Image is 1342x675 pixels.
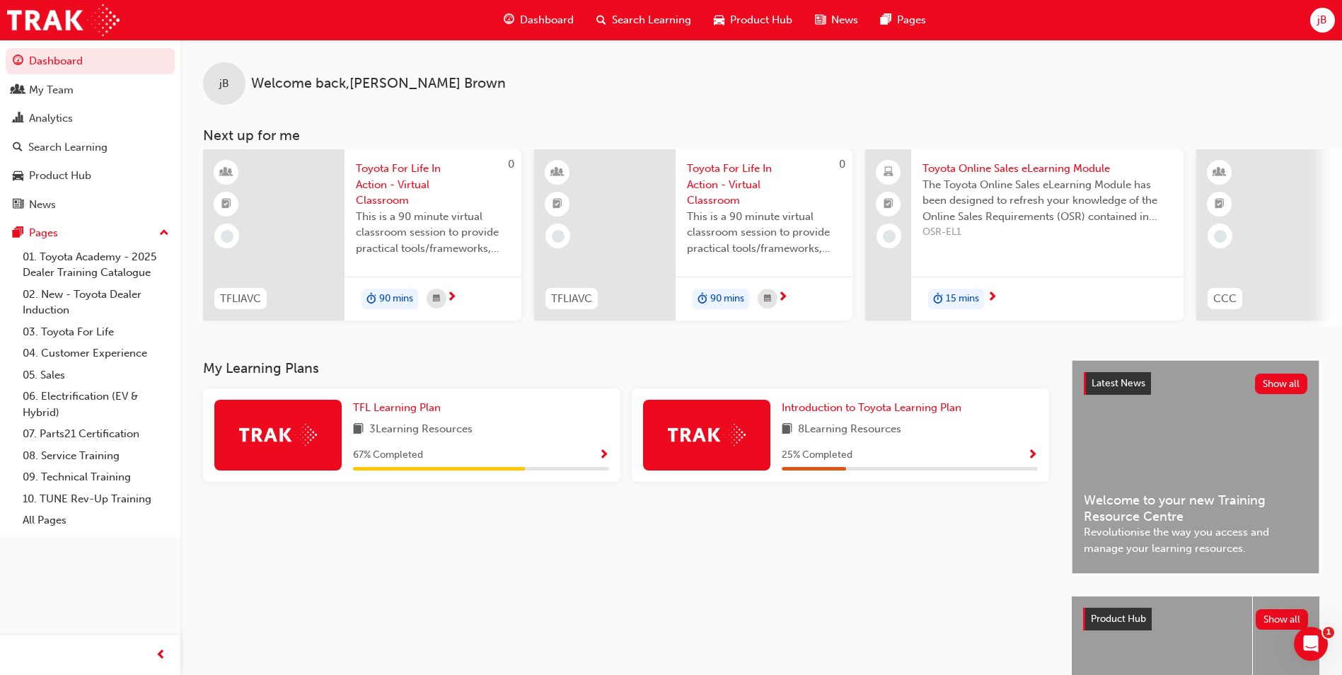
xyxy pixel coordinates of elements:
span: duration-icon [933,290,943,308]
span: CCC [1213,291,1237,307]
span: Pages [897,12,926,28]
span: This is a 90 minute virtual classroom session to provide practical tools/frameworks, behaviours a... [687,209,841,257]
span: booktick-icon [1215,195,1225,214]
span: Revolutionise the way you access and manage your learning resources. [1084,524,1307,556]
span: learningRecordVerb_NONE-icon [221,230,233,243]
div: News [29,197,56,213]
a: Product Hub [6,163,175,189]
span: booktick-icon [553,195,562,214]
button: Show all [1256,609,1309,630]
span: Latest News [1092,377,1145,389]
a: Latest NewsShow all [1084,372,1307,395]
span: learningRecordVerb_NONE-icon [883,230,896,243]
span: Product Hub [1091,613,1146,625]
span: 67 % Completed [353,447,423,463]
a: 04. Customer Experience [17,342,175,364]
span: guage-icon [13,55,23,68]
a: Product HubShow all [1083,608,1308,630]
a: TFL Learning Plan [353,400,446,416]
span: News [831,12,858,28]
span: jB [1317,12,1327,28]
div: Pages [29,225,58,241]
span: next-icon [987,292,997,304]
a: News [6,192,175,218]
span: news-icon [815,11,826,29]
span: 15 mins [946,291,979,307]
button: Show all [1255,374,1308,394]
img: Trak [239,424,317,446]
span: next-icon [777,292,788,304]
a: 01. Toyota Academy - 2025 Dealer Training Catalogue [17,246,175,284]
span: 0 [508,158,514,171]
a: news-iconNews [804,6,869,35]
span: Toyota For Life In Action - Virtual Classroom [687,161,841,209]
a: Toyota Online Sales eLearning ModuleThe Toyota Online Sales eLearning Module has been designed to... [865,149,1184,321]
span: TFL Learning Plan [353,401,441,414]
span: learningResourceType_INSTRUCTOR_LED-icon [221,163,231,182]
a: 02. New - Toyota Dealer Induction [17,284,175,321]
span: This is a 90 minute virtual classroom session to provide practical tools/frameworks, behaviours a... [356,209,510,257]
a: Introduction to Toyota Learning Plan [782,400,967,416]
span: Show Progress [598,449,609,462]
a: 10. TUNE Rev-Up Training [17,488,175,510]
a: pages-iconPages [869,6,937,35]
span: booktick-icon [884,195,893,214]
span: learningResourceType_INSTRUCTOR_LED-icon [553,163,562,182]
span: pages-icon [881,11,891,29]
span: learningRecordVerb_NONE-icon [552,230,565,243]
span: Toyota For Life In Action - Virtual Classroom [356,161,510,209]
span: 90 mins [379,291,413,307]
img: Trak [7,4,120,36]
span: news-icon [13,199,23,212]
span: Search Learning [612,12,691,28]
button: Pages [6,220,175,246]
span: people-icon [13,84,23,97]
span: book-icon [782,421,792,439]
a: Latest NewsShow allWelcome to your new Training Resource CentreRevolutionise the way you access a... [1072,360,1319,574]
a: 08. Service Training [17,445,175,467]
a: 03. Toyota For Life [17,321,175,343]
span: 3 Learning Resources [369,421,473,439]
span: 90 mins [710,291,744,307]
span: 25 % Completed [782,447,852,463]
a: 0TFLIAVCToyota For Life In Action - Virtual ClassroomThis is a 90 minute virtual classroom sessio... [203,149,521,321]
span: Welcome back , [PERSON_NAME] Brown [251,76,506,92]
span: duration-icon [698,290,707,308]
button: Show Progress [598,446,609,464]
span: Product Hub [730,12,792,28]
span: Toyota Online Sales eLearning Module [922,161,1172,177]
span: OSR-EL1 [922,224,1172,241]
button: Show Progress [1027,446,1038,464]
div: Search Learning [28,139,108,156]
a: My Team [6,77,175,103]
span: calendar-icon [764,290,771,308]
a: Search Learning [6,134,175,161]
span: guage-icon [504,11,514,29]
a: 0TFLIAVCToyota For Life In Action - Virtual ClassroomThis is a 90 minute virtual classroom sessio... [534,149,852,321]
span: Welcome to your new Training Resource Centre [1084,492,1307,524]
h3: My Learning Plans [203,360,1049,376]
span: learningResourceType_INSTRUCTOR_LED-icon [1215,163,1225,182]
span: chart-icon [13,112,23,125]
a: search-iconSearch Learning [585,6,702,35]
span: search-icon [596,11,606,29]
a: 09. Technical Training [17,466,175,488]
div: Analytics [29,110,73,127]
span: next-icon [446,292,457,304]
span: pages-icon [13,227,23,240]
button: jB [1310,8,1335,33]
span: Dashboard [520,12,574,28]
span: TFLIAVC [551,291,592,307]
a: Dashboard [6,48,175,74]
span: booktick-icon [221,195,231,214]
span: 8 Learning Resources [798,421,901,439]
span: calendar-icon [433,290,440,308]
button: DashboardMy TeamAnalyticsSearch LearningProduct HubNews [6,45,175,220]
span: duration-icon [366,290,376,308]
a: guage-iconDashboard [492,6,585,35]
span: 1 [1323,627,1334,638]
span: 0 [839,158,845,171]
span: search-icon [13,142,23,154]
